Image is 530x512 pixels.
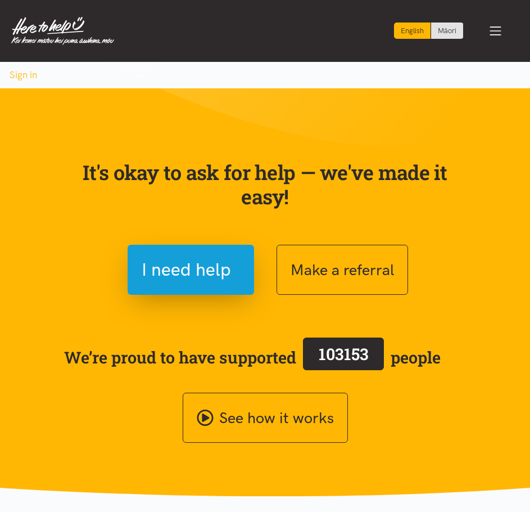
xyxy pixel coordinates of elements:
div: Language toggle [394,23,464,39]
img: Home [11,17,114,45]
span: 103153 [319,343,369,365]
button: I need help [128,245,254,295]
a: 103153 [296,335,391,379]
p: It's okay to ask for help — we've made it easy! [74,160,456,209]
div: Current language [394,23,431,39]
span: We’re proud to have supported people [64,335,441,379]
a: Switch to Te Reo Māori [431,23,463,39]
a: See how it works [183,393,348,443]
button: Make a referral [277,245,408,295]
span: I need help [142,255,231,284]
button: Toggle navigation [472,11,519,51]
